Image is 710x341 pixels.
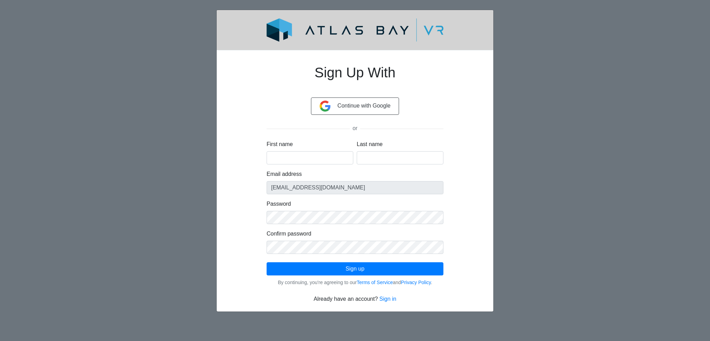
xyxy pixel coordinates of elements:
span: Continue with Google [337,103,390,109]
span: or [350,125,360,131]
small: By continuing, you're agreeing to our and . [278,280,432,285]
a: Privacy Policy [401,280,431,285]
button: Sign up [267,262,443,275]
label: First name [267,140,293,148]
label: Email address [267,170,302,178]
img: logo [250,18,460,42]
label: Last name [357,140,383,148]
label: Password [267,200,291,208]
a: Terms of Service [357,280,393,285]
h1: Sign Up With [267,56,443,97]
span: Already have an account? [314,296,378,302]
button: Continue with Google [311,97,399,115]
a: Sign in [379,296,396,302]
label: Confirm password [267,230,311,238]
